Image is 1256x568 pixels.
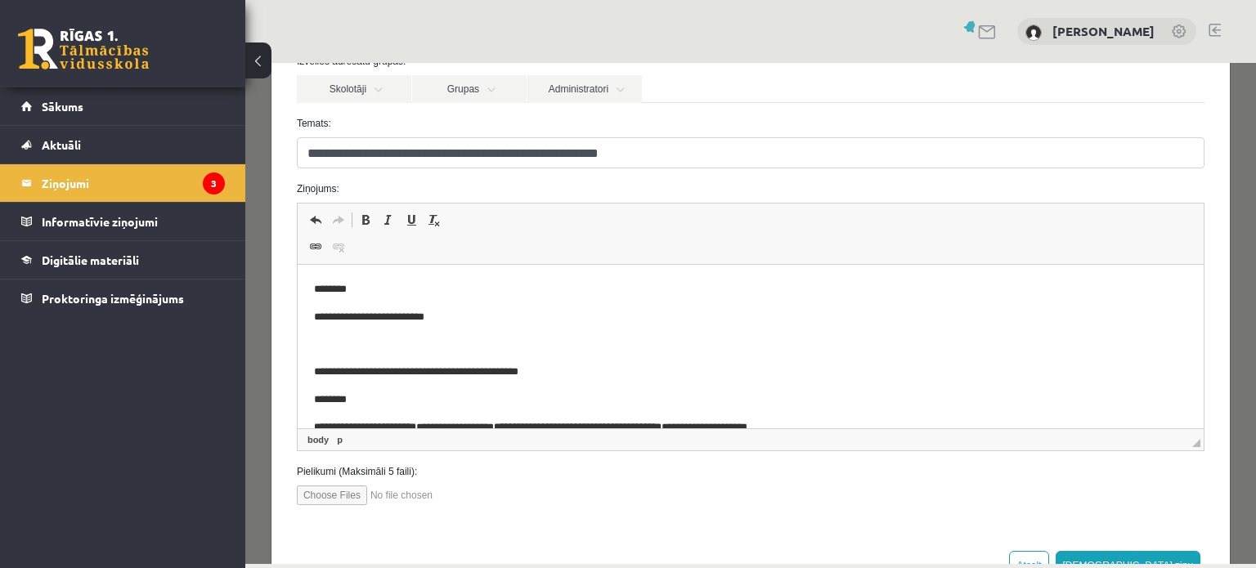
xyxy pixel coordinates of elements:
a: Skolotāji [52,12,166,40]
a: Underline (Ctrl+U) [155,146,177,168]
a: Undo (Ctrl+Z) [59,146,82,168]
legend: Informatīvie ziņojumi [42,203,225,240]
span: Resize [947,376,955,384]
a: Unlink [82,173,105,195]
img: Andris Tāre [1025,25,1042,41]
a: Sākums [21,87,225,125]
span: Proktoringa izmēģinājums [42,291,184,306]
label: Temats: [39,53,971,68]
a: Proktoringa izmēģinājums [21,280,225,317]
a: Rīgas 1. Tālmācības vidusskola [18,29,149,69]
i: 3 [203,172,225,195]
span: Sākums [42,99,83,114]
body: Editor, wiswyg-editor-47433890752360-1760096877-254 [16,16,890,337]
a: Digitālie materiāli [21,241,225,279]
a: Remove Format [177,146,200,168]
a: Informatīvie ziņojumi [21,203,225,240]
a: body element [59,369,87,384]
a: Ziņojumi3 [21,164,225,202]
a: Administratori [282,12,397,40]
span: Digitālie materiāli [42,253,139,267]
legend: Ziņojumi [42,164,225,202]
a: Aktuāli [21,126,225,163]
span: Aktuāli [42,137,81,152]
a: Redo (Ctrl+Y) [82,146,105,168]
a: p element [88,369,101,384]
button: [DEMOGRAPHIC_DATA] ziņu [810,488,956,517]
button: Atcelt [764,488,803,517]
a: Link (Ctrl+K) [59,173,82,195]
a: Italic (Ctrl+I) [132,146,155,168]
a: Bold (Ctrl+B) [109,146,132,168]
a: Grupas [167,12,281,40]
label: Pielikumi (Maksimāli 5 faili): [39,401,971,416]
a: [PERSON_NAME] [1052,23,1155,39]
label: Ziņojums: [39,119,971,133]
iframe: Editor, wiswyg-editor-47433890752360-1760096877-254 [52,202,958,365]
